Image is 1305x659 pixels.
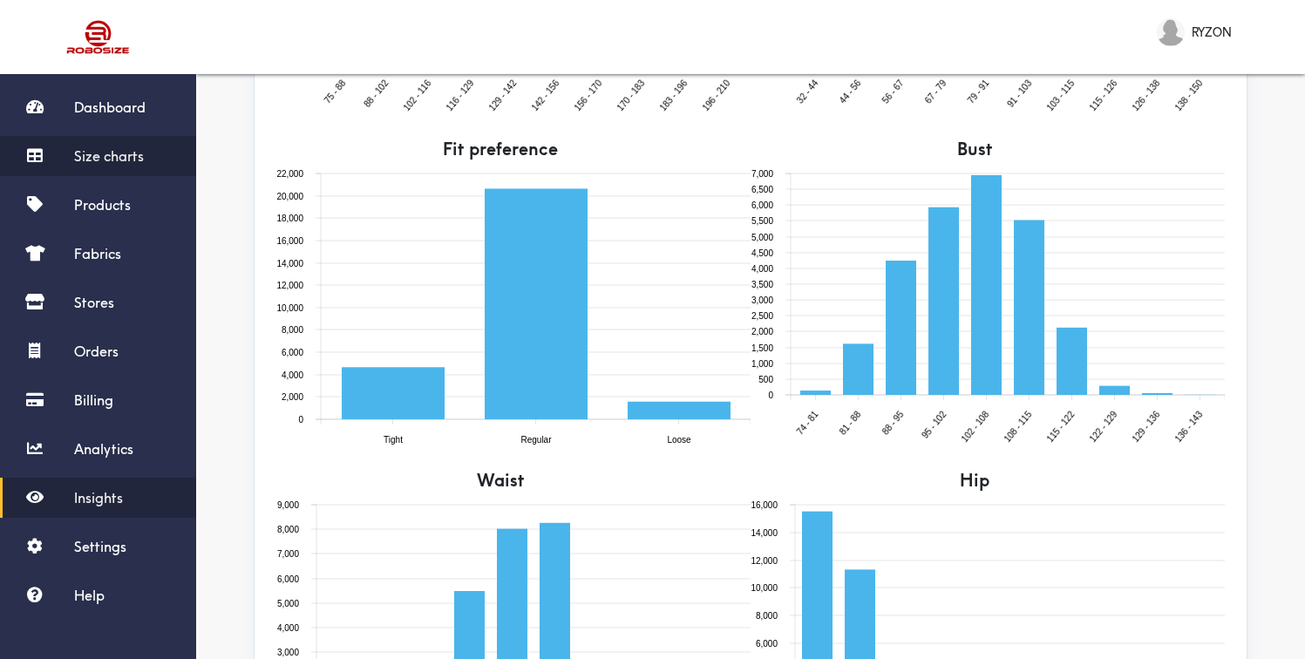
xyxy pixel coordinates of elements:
img: Robosize [33,13,164,61]
span: RYZON [1192,23,1232,42]
span: Settings [74,538,126,555]
img: RYZON [1157,18,1185,46]
span: Insights [74,489,123,506]
h5: Hip [751,468,1199,493]
span: Fabrics [74,245,121,262]
span: Help [74,587,105,604]
h5: Bust [751,137,1199,161]
span: Orders [74,343,119,360]
span: Dashboard [74,99,146,116]
span: Size charts [74,147,144,165]
span: Billing [74,391,113,409]
span: Stores [74,294,114,311]
h5: Waist [276,468,724,493]
span: Products [74,196,131,214]
span: Analytics [74,440,133,458]
h5: Fit preference [276,137,724,161]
